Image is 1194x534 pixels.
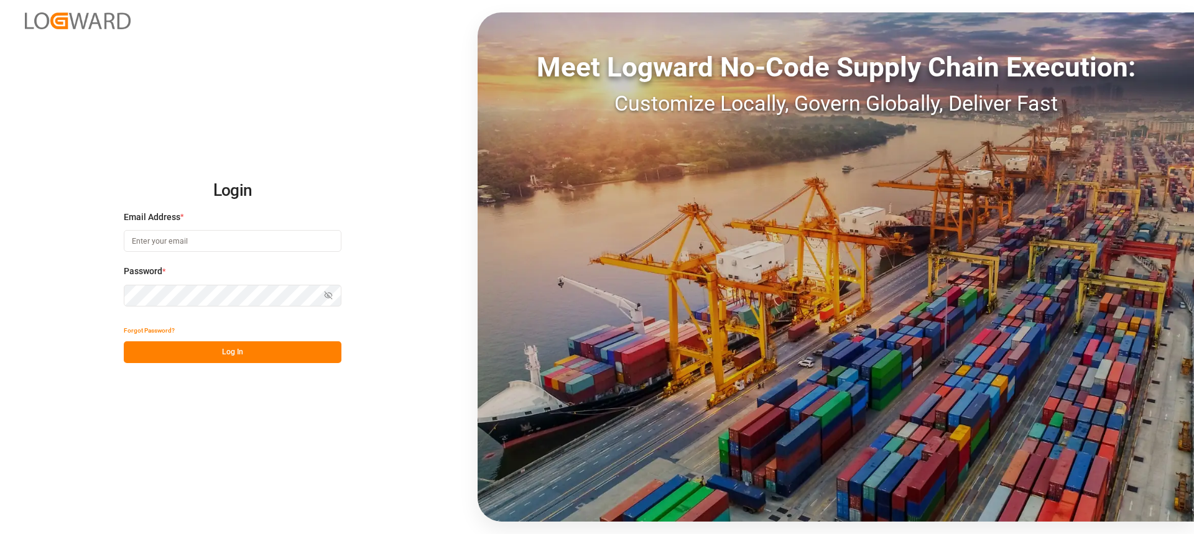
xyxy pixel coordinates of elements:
h2: Login [124,171,341,211]
span: Password [124,265,162,278]
div: Meet Logward No-Code Supply Chain Execution: [478,47,1194,88]
input: Enter your email [124,230,341,252]
span: Email Address [124,211,180,224]
button: Log In [124,341,341,363]
img: Logward_new_orange.png [25,12,131,29]
button: Forgot Password? [124,320,175,341]
div: Customize Locally, Govern Globally, Deliver Fast [478,88,1194,119]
